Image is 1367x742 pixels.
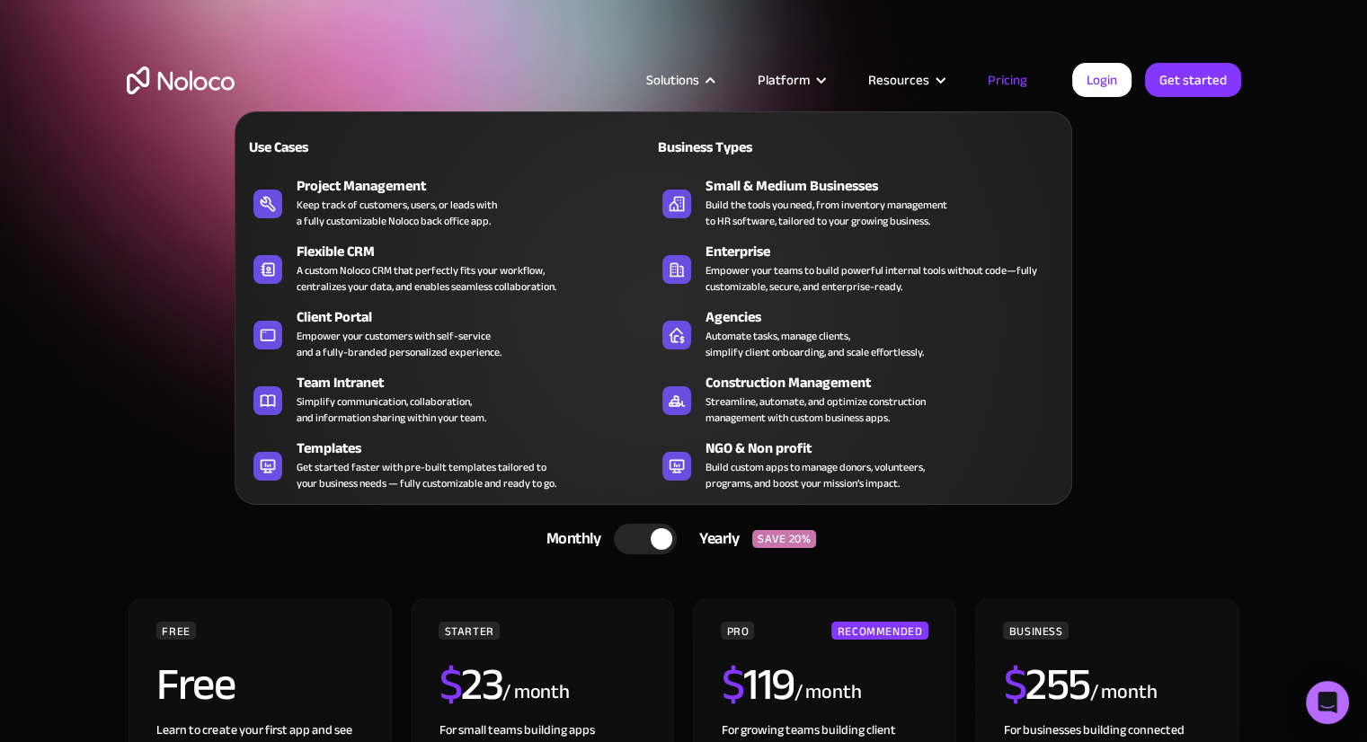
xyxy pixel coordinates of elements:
div: Keep track of customers, users, or leads with a fully customizable Noloco back office app. [297,197,497,229]
a: Flexible CRMA custom Noloco CRM that perfectly fits your workflow,centralizes your data, and enab... [244,237,653,298]
a: Business Types [653,126,1062,167]
div: Monthly [524,526,615,552]
div: Simplify communication, collaboration, and information sharing within your team. [297,393,486,426]
a: Pricing [965,68,1050,92]
div: Project Management [297,175,661,197]
a: TemplatesGet started faster with pre-built templates tailored toyour business needs — fully custo... [244,434,653,495]
a: Construction ManagementStreamline, automate, and optimize constructionmanagement with custom busi... [653,368,1062,429]
span: $ [439,642,461,727]
div: Use Cases [244,137,441,158]
a: Team IntranetSimplify communication, collaboration,and information sharing within your team. [244,368,653,429]
div: A custom Noloco CRM that perfectly fits your workflow, centralizes your data, and enables seamles... [297,262,556,295]
div: NGO & Non profit [706,437,1070,459]
div: Get started faster with pre-built templates tailored to your business needs — fully customizable ... [297,459,556,491]
a: NGO & Non profitBuild custom apps to manage donors, volunteers,programs, and boost your mission’s... [653,434,1062,495]
a: AgenciesAutomate tasks, manage clients,simplify client onboarding, and scale effortlessly. [653,303,1062,364]
div: Platform [735,68,846,92]
div: / month [794,678,861,707]
div: RECOMMENDED [831,622,928,640]
div: Client Portal [297,306,661,328]
a: Use Cases [244,126,653,167]
div: Small & Medium Businesses [706,175,1070,197]
a: Get started [1145,63,1241,97]
div: Empower your teams to build powerful internal tools without code—fully customizable, secure, and ... [706,262,1053,295]
div: PRO [721,622,754,640]
nav: Solutions [235,86,1072,505]
div: Solutions [624,68,735,92]
h2: Free [156,662,235,707]
div: Templates [297,437,661,459]
div: Enterprise [706,241,1070,262]
span: $ [1003,642,1025,727]
div: Business Types [653,137,850,158]
div: Solutions [646,68,699,92]
div: Streamline, automate, and optimize construction management with custom business apps. [706,393,926,426]
div: / month [1089,678,1157,707]
div: SAVE 20% [752,530,816,548]
div: Construction Management [706,372,1070,393]
div: BUSINESS [1003,622,1068,640]
div: Automate tasks, manage clients, simplify client onboarding, and scale effortlessly. [706,328,924,360]
div: Flexible CRM [297,241,661,262]
div: Platform [758,68,810,92]
div: Yearly [677,526,752,552]
a: Client PortalEmpower your customers with self-serviceand a fully-branded personalized experience. [244,303,653,364]
h2: 255 [1003,662,1089,707]
div: CHOOSE YOUR PLAN [127,471,1241,516]
a: Project ManagementKeep track of customers, users, or leads witha fully customizable Noloco back o... [244,172,653,233]
div: Team Intranet [297,372,661,393]
a: home [127,66,235,94]
a: Login [1072,63,1132,97]
div: Open Intercom Messenger [1306,681,1349,724]
div: FREE [156,622,196,640]
h1: Flexible Pricing Designed for Business [127,153,1241,261]
div: / month [502,678,570,707]
div: Agencies [706,306,1070,328]
div: Resources [846,68,965,92]
a: EnterpriseEmpower your teams to build powerful internal tools without code—fully customizable, se... [653,237,1062,298]
h2: Start for free. Upgrade to support your business at any stage. [127,278,1241,305]
a: Small & Medium BusinessesBuild the tools you need, from inventory managementto HR software, tailo... [653,172,1062,233]
div: Build custom apps to manage donors, volunteers, programs, and boost your mission’s impact. [706,459,925,491]
h2: 119 [721,662,794,707]
div: STARTER [439,622,499,640]
span: $ [721,642,743,727]
div: Empower your customers with self-service and a fully-branded personalized experience. [297,328,502,360]
div: Build the tools you need, from inventory management to HR software, tailored to your growing busi... [706,197,947,229]
h2: 23 [439,662,502,707]
div: Resources [868,68,929,92]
